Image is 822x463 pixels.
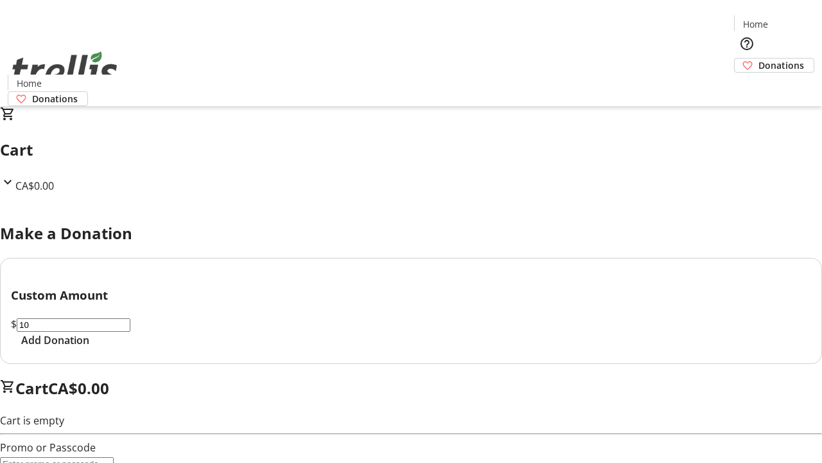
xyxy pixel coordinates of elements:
button: Help [734,31,760,57]
span: Home [17,77,42,90]
span: Home [743,17,768,31]
span: CA$0.00 [48,377,109,399]
a: Donations [734,58,814,73]
span: Add Donation [21,332,89,348]
input: Donation Amount [17,318,130,332]
a: Home [735,17,776,31]
span: Donations [758,59,804,72]
a: Home [8,77,49,90]
h3: Custom Amount [11,286,811,304]
span: Donations [32,92,78,105]
button: Cart [734,73,760,98]
button: Add Donation [11,332,100,348]
span: CA$0.00 [15,179,54,193]
img: Orient E2E Organization jVxkaWNjuz's Logo [8,37,122,102]
span: $ [11,317,17,331]
a: Donations [8,91,88,106]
